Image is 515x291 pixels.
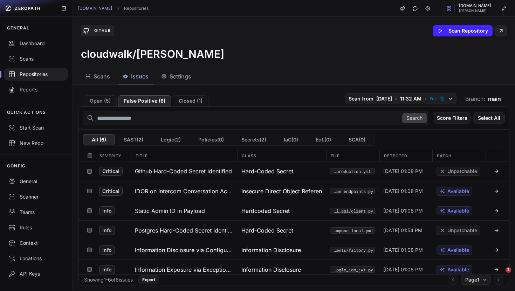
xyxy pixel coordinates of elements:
span: [DATE] 01:08 PM [383,168,423,175]
button: src/lib/clients/intercom_external_api/client.py [330,208,375,214]
button: SAST(2) [115,134,152,145]
span: Full [430,96,437,102]
span: Hard-Coded Secret [241,167,293,175]
h3: Postgres Hard-Coded Secret Identified [135,226,233,235]
button: Open (5) [84,95,117,106]
button: Information Disclosure via Configuration Logging [131,240,237,259]
div: Info Postgres Hard-Coded Secret Identified Hard-Coded Secret docker-compose.local.yml [DATE] 01:5... [78,220,509,240]
span: Available [447,188,469,195]
h3: Github Hard-Coded Secret Identified [135,167,232,175]
div: Repositories [8,71,64,78]
span: Information Disclosure [241,246,301,254]
h3: Information Disclosure via Configuration Logging [135,246,233,254]
h3: Information Exposure via Exception Logging in JWT Generation [135,265,233,274]
div: Locations [8,255,64,262]
div: Teams [8,209,64,216]
button: Information Exposure via Exception Logging in JWT Generation [131,260,237,279]
button: Select All [473,112,505,124]
div: Showing 1 - 6 of 6 issues [84,276,133,283]
button: Logic(2) [152,134,190,145]
div: Scanner [8,193,64,200]
span: Info [99,245,115,255]
h3: IDOR on Intercom Conversation Actions [135,187,233,195]
button: src/lib/clients/factory.py [330,247,375,253]
button: .github/workflows/cd-production.yml [330,168,375,174]
div: API Keys [8,270,64,277]
button: Score Filters [434,112,471,124]
button: SCA(0) [340,134,374,145]
button: Postgres Hard-Coded Secret Identified [131,221,237,240]
button: Static Admin ID in Payload [131,201,237,220]
span: 1 [506,267,511,273]
button: False Positive (6) [118,95,171,106]
button: Page1 [461,275,491,285]
button: Secrets(2) [233,134,275,145]
button: EoL(0) [307,134,340,145]
a: [DOMAIN_NAME] [78,6,112,11]
span: [DATE] 01:08 PM [383,188,423,195]
span: Unpatchable [447,168,477,175]
p: GENERAL [7,25,29,31]
span: ZEROPATH [15,6,41,11]
span: Hard-Coded Secret [241,226,293,235]
div: File [326,150,379,161]
div: Critical IDOR on Intercom Conversation Actions Insecure Direct Object Reference (IDOR) src/orches... [78,181,509,201]
span: [DATE] 01:08 PM [383,207,423,214]
button: Closed (1) [173,95,208,106]
button: docker-compose.local.yml [330,227,375,234]
span: • [424,95,427,102]
button: Search [402,113,427,123]
span: Info [99,206,115,215]
span: [DATE] 01:54 PM [383,227,423,234]
button: src/lib/auth/google_iam_jwt.py [330,266,375,273]
div: Rules [8,224,64,231]
button: All (6) [83,134,115,145]
a: Repositories [124,6,149,11]
span: Info [99,226,115,235]
button: Export [138,275,159,284]
div: Info Information Exposure via Exception Logging in JWT Generation Information Disclosure src/lib/... [78,259,509,279]
button: src/orchestration_endpoints.py [330,188,375,194]
div: GitHub [91,28,114,34]
div: Info Static Admin ID in Payload Hardcoded Secret src/lib/clients/intercom_external_api/client.py ... [78,201,509,220]
span: [PERSON_NAME] [459,9,491,13]
span: Scans [94,72,110,81]
button: IaC(0) [275,134,307,145]
div: Context [8,240,64,247]
div: Class [237,150,326,161]
p: QUICK ACTIONS [7,110,46,115]
span: 11:32 AM [400,95,421,102]
span: Page 1 [465,276,479,283]
iframe: Intercom live chat [491,267,508,284]
p: CONFIG [7,163,26,169]
span: Critical [99,187,123,196]
svg: chevron right, [116,6,121,11]
div: Start Scan [8,124,64,131]
span: [DATE] [376,95,392,102]
div: Reports [8,86,64,93]
span: Critical [99,167,123,176]
span: Information Disclosure [241,265,301,274]
div: Patch [432,150,486,161]
span: [DATE] 01:08 PM [383,247,423,254]
span: Hardcoded Secret [241,207,290,215]
span: [DATE] 01:08 PM [383,266,423,273]
a: ZEROPATH [3,3,55,14]
span: Unpatchable [447,227,477,234]
span: Branch: [465,95,485,103]
button: Github Hard-Coded Secret Identified [131,161,237,181]
div: New Repo [8,140,64,147]
div: Dashboard [8,40,64,47]
h3: Static Admin ID in Payload [135,207,205,215]
span: Settings [170,72,191,81]
span: • [395,95,397,102]
div: Scans [8,55,64,62]
div: General [8,178,64,185]
div: Severity [95,150,131,161]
